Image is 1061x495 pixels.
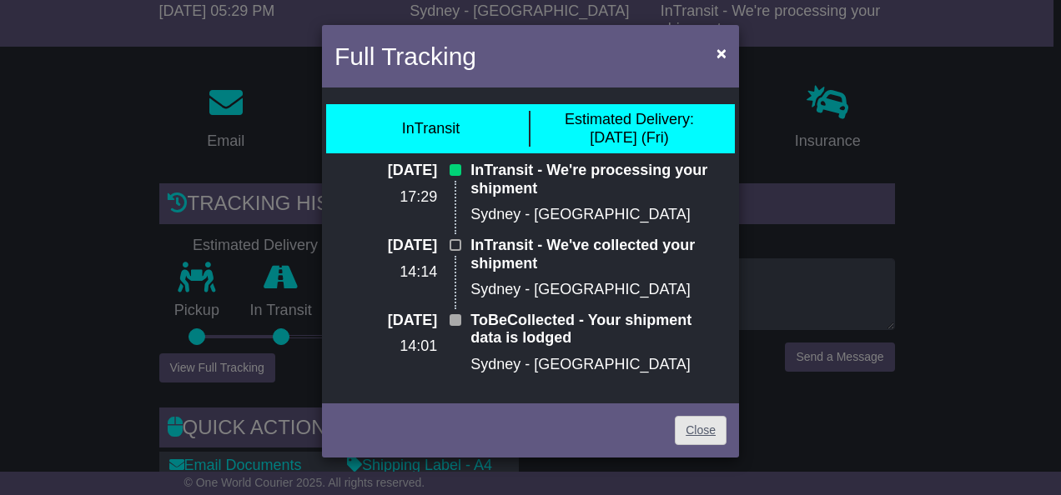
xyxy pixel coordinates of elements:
h4: Full Tracking [334,37,476,75]
button: Close [708,36,735,70]
p: [DATE] [334,312,437,330]
span: × [717,43,727,62]
div: InTransit [402,120,460,138]
p: ToBeCollected - Your shipment data is lodged [470,312,727,347]
div: [DATE] (Fri) [565,111,694,147]
p: 14:01 [334,337,437,356]
p: [DATE] [334,237,437,255]
p: Sydney - [GEOGRAPHIC_DATA] [470,206,727,224]
p: InTransit - We've collected your shipment [470,237,727,272]
a: Close [675,416,727,445]
p: InTransit - We're processing your shipment [470,162,727,197]
p: Sydney - [GEOGRAPHIC_DATA] [470,281,727,299]
p: Sydney - [GEOGRAPHIC_DATA] [470,356,727,374]
p: [DATE] [334,162,437,180]
span: Estimated Delivery: [565,111,694,127]
p: 14:14 [334,263,437,282]
p: 17:29 [334,188,437,207]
